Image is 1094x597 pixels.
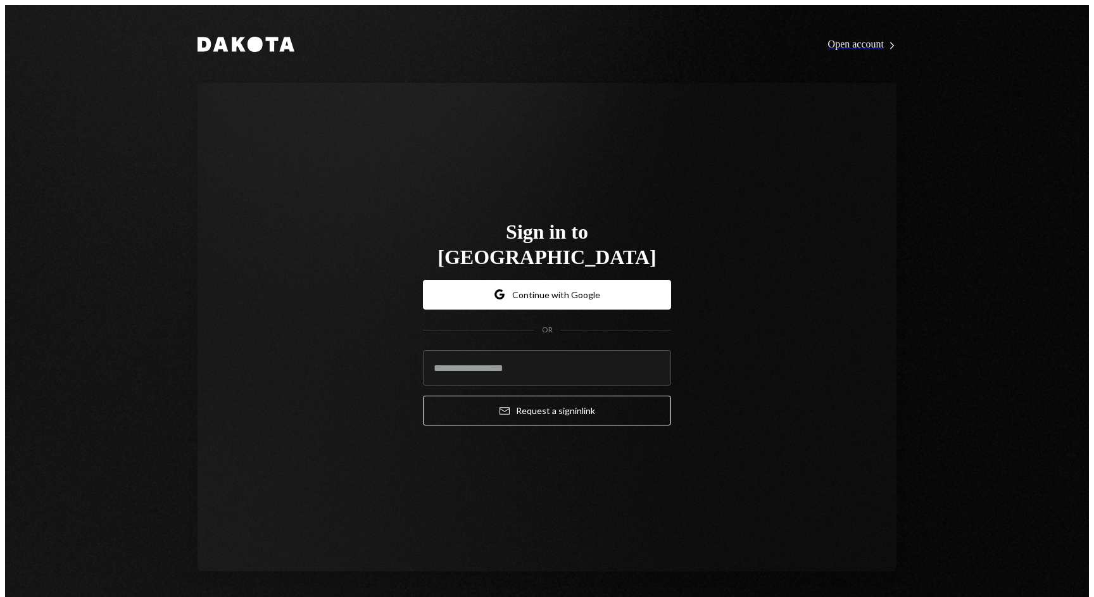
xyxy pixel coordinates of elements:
[423,280,671,310] button: Continue with Google
[423,219,671,270] h1: Sign in to [GEOGRAPHIC_DATA]
[828,39,896,51] div: Open account
[828,37,896,51] a: Open account
[423,396,671,425] button: Request a signinlink
[542,325,553,336] div: OR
